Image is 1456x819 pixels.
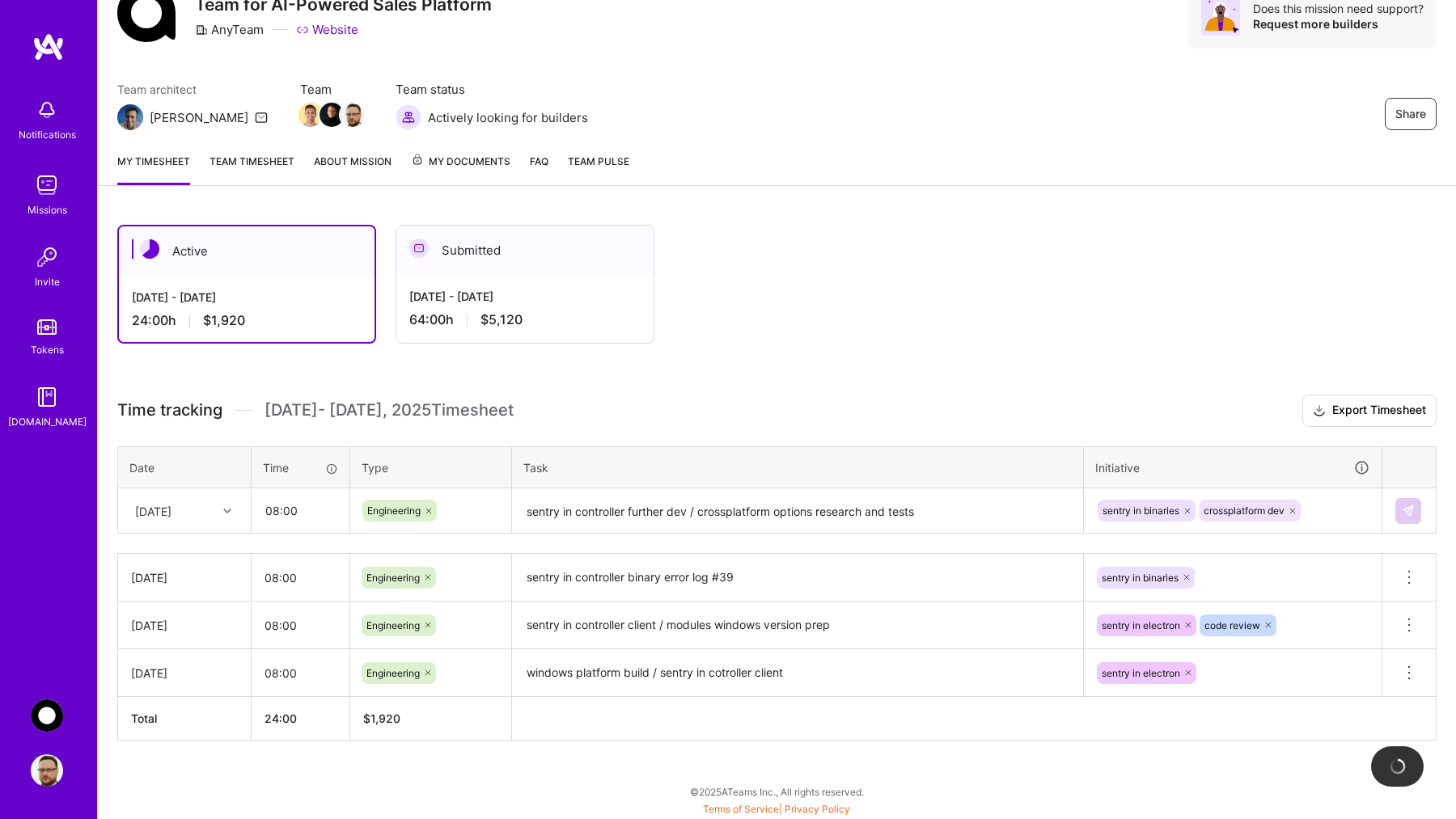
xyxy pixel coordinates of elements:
[1402,504,1415,517] img: Submit
[366,572,420,584] span: Engineering
[396,81,588,98] span: Team status
[223,507,231,515] i: icon Chevron
[366,619,420,631] span: Engineering
[411,153,510,185] a: My Documents
[118,446,252,488] th: Date
[31,94,63,126] img: bell
[1103,504,1179,517] span: sentry in binaries
[320,103,344,127] img: Team Member Avatar
[1395,498,1423,524] div: null
[35,273,60,290] div: Invite
[1102,667,1180,679] span: sentry in electron
[480,311,523,328] span: $5,120
[1204,619,1260,631] span: code review
[703,803,779,815] a: Terms of Service
[409,239,429,258] img: Submitted
[367,504,421,517] span: Engineering
[252,652,349,694] input: HH:MM
[514,651,1081,695] textarea: windows platform build / sentry in cotroller client
[514,555,1081,600] textarea: sentry in controller binary error log #39
[1385,98,1437,130] button: Share
[568,155,629,167] span: Team Pulse
[1253,16,1424,32] div: Request more builders
[514,490,1081,533] textarea: sentry in controller further dev / crossplatform options research and tests
[411,153,510,171] span: My Documents
[27,699,67,732] a: AnyTeam: Team for AI-Powered Sales Platform
[31,241,63,273] img: Invite
[28,201,67,218] div: Missions
[132,289,362,306] div: [DATE] - [DATE]
[785,803,850,815] a: Privacy Policy
[117,81,268,98] span: Team architect
[203,312,245,329] span: $1,920
[703,803,850,815] span: |
[31,341,64,358] div: Tokens
[1095,458,1370,477] div: Initiative
[300,81,363,98] span: Team
[1102,619,1180,631] span: sentry in electron
[27,754,67,787] a: User Avatar
[363,711,400,725] span: $ 1,920
[117,400,222,420] span: Time tracking
[428,109,588,126] span: Actively looking for builders
[252,556,349,599] input: HH:MM
[19,126,76,143] div: Notifications
[298,103,323,127] img: Team Member Avatar
[1313,403,1326,420] i: icon Download
[396,104,421,130] img: Actively looking for builders
[31,754,63,787] img: User Avatar
[263,459,338,476] div: Time
[117,153,190,185] a: My timesheet
[296,21,358,38] a: Website
[1395,106,1426,122] span: Share
[341,103,365,127] img: Team Member Avatar
[1302,395,1437,427] button: Export Timesheet
[514,603,1081,648] textarea: sentry in controller client / modules windows version prep
[31,381,63,413] img: guide book
[140,239,159,259] img: Active
[132,312,362,329] div: 24:00 h
[321,101,342,129] a: Team Member Avatar
[119,226,375,276] div: Active
[1204,504,1285,517] span: crossplatform dev
[568,153,629,185] a: Team Pulse
[252,697,350,741] th: 24:00
[252,604,349,647] input: HH:MM
[135,502,171,519] div: [DATE]
[396,226,654,275] div: Submitted
[342,101,363,129] a: Team Member Avatar
[512,446,1084,488] th: Task
[117,104,143,130] img: Team Architect
[97,771,1456,812] div: © 2025 ATeams Inc., All rights reserved.
[409,311,641,328] div: 64:00 h
[131,569,238,586] div: [DATE]
[131,665,238,682] div: [DATE]
[31,699,63,732] img: AnyTeam: Team for AI-Powered Sales Platform
[252,489,349,532] input: HH:MM
[131,617,238,634] div: [DATE]
[314,153,392,185] a: About Mission
[150,109,248,126] div: [PERSON_NAME]
[210,153,294,185] a: Team timesheet
[195,21,264,38] div: AnyTeam
[1390,758,1406,775] img: loading
[195,23,208,36] i: icon CompanyGray
[32,32,65,61] img: logo
[31,169,63,201] img: teamwork
[265,400,514,420] span: [DATE] - [DATE] , 2025 Timesheet
[255,111,268,124] i: icon Mail
[530,153,548,185] a: FAQ
[350,446,512,488] th: Type
[300,101,321,129] a: Team Member Avatar
[118,697,252,741] th: Total
[409,288,641,305] div: [DATE] - [DATE]
[8,413,87,430] div: [DOMAIN_NAME]
[1102,572,1179,584] span: sentry in binaries
[366,667,420,679] span: Engineering
[1253,1,1424,16] div: Does this mission need support?
[37,319,57,335] img: tokens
